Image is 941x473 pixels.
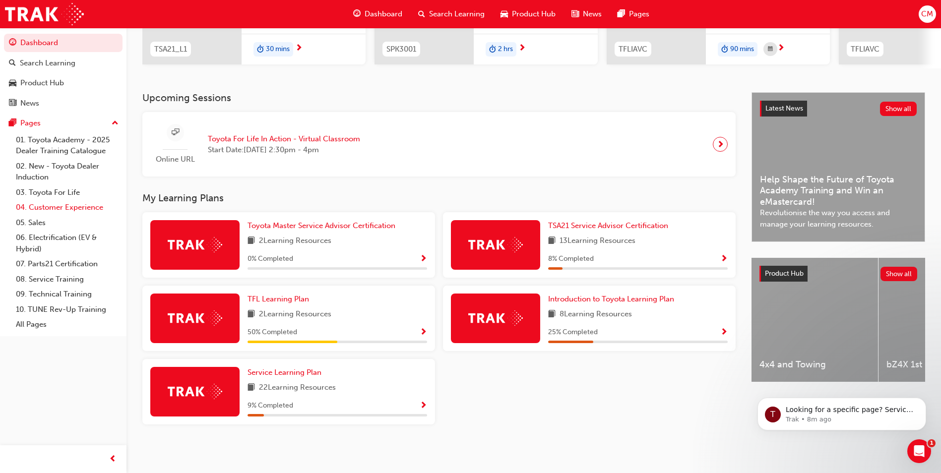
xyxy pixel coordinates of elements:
span: TFL Learning Plan [248,295,309,303]
a: 02. New - Toyota Dealer Induction [12,159,123,185]
span: 50 % Completed [248,327,297,338]
a: Introduction to Toyota Learning Plan [548,294,678,305]
span: guage-icon [353,8,361,20]
span: duration-icon [489,43,496,56]
span: news-icon [9,99,16,108]
a: All Pages [12,317,123,332]
span: Latest News [765,104,803,113]
div: Product Hub [20,77,64,89]
span: calendar-icon [768,43,773,56]
span: Show Progress [420,328,427,337]
a: 10. TUNE Rev-Up Training [12,302,123,317]
span: next-icon [518,44,526,53]
a: Product HubShow all [759,266,917,282]
h3: Upcoming Sessions [142,92,736,104]
a: 08. Service Training [12,272,123,287]
h3: My Learning Plans [142,192,736,204]
a: 03. Toyota For Life [12,185,123,200]
a: Latest NewsShow all [760,101,917,117]
span: 0 % Completed [248,253,293,265]
span: Show Progress [420,255,427,264]
a: guage-iconDashboard [345,4,410,24]
a: Toyota Master Service Advisor Certification [248,220,399,232]
span: 1 [928,439,936,447]
a: 04. Customer Experience [12,200,123,215]
span: Help Shape the Future of Toyota Academy Training and Win an eMastercard! [760,174,917,208]
span: 13 Learning Resources [560,235,635,247]
span: TFLIAVC [851,44,879,55]
button: Show Progress [720,326,728,339]
span: Show Progress [720,255,728,264]
span: Pages [629,8,649,20]
a: Service Learning Plan [248,367,325,378]
button: DashboardSearch LearningProduct HubNews [4,32,123,114]
span: pages-icon [618,8,625,20]
span: Service Learning Plan [248,368,321,377]
a: Online URLToyota For Life In Action - Virtual ClassroomStart Date:[DATE] 2:30pm - 4pm [150,120,728,169]
span: duration-icon [257,43,264,56]
a: Trak [5,3,84,25]
button: Show all [880,267,918,281]
img: Trak [168,310,222,326]
a: Latest NewsShow allHelp Shape the Future of Toyota Academy Training and Win an eMastercard!Revolu... [752,92,925,242]
img: Trak [468,237,523,252]
a: TFL Learning Plan [248,294,313,305]
iframe: Intercom live chat [907,439,931,463]
button: Show Progress [420,400,427,412]
span: book-icon [548,308,556,321]
span: 2 hrs [498,44,513,55]
a: Dashboard [4,34,123,52]
span: TSA21_L1 [154,44,187,55]
span: next-icon [295,44,303,53]
span: 30 mins [266,44,290,55]
a: TSA21 Service Advisor Certification [548,220,672,232]
span: book-icon [548,235,556,247]
button: Show all [880,102,917,116]
button: Pages [4,114,123,132]
a: 06. Electrification (EV & Hybrid) [12,230,123,256]
span: 8 % Completed [548,253,594,265]
span: car-icon [9,79,16,88]
button: Show Progress [420,253,427,265]
a: Product Hub [4,74,123,92]
span: TSA21 Service Advisor Certification [548,221,668,230]
span: 9 % Completed [248,400,293,412]
a: 4x4 and Towing [752,258,878,382]
span: News [583,8,602,20]
span: next-icon [717,137,724,151]
a: car-iconProduct Hub [493,4,564,24]
a: pages-iconPages [610,4,657,24]
span: TFLIAVC [619,44,647,55]
span: 90 mins [730,44,754,55]
span: 2 Learning Resources [259,235,331,247]
span: Revolutionise the way you access and manage your learning resources. [760,207,917,230]
span: 25 % Completed [548,327,598,338]
a: 05. Sales [12,215,123,231]
img: Trak [168,384,222,399]
a: search-iconSearch Learning [410,4,493,24]
span: 22 Learning Resources [259,382,336,394]
span: 4x4 and Towing [759,359,870,370]
div: News [20,98,39,109]
button: Show Progress [720,253,728,265]
span: search-icon [418,8,425,20]
span: Show Progress [720,328,728,337]
a: Search Learning [4,54,123,72]
span: 2 Learning Resources [259,308,331,321]
span: Toyota For Life In Action - Virtual Classroom [208,133,360,145]
span: next-icon [777,44,785,53]
span: news-icon [571,8,579,20]
a: 01. Toyota Academy - 2025 Dealer Training Catalogue [12,132,123,159]
span: up-icon [112,117,119,130]
span: Start Date: [DATE] 2:30pm - 4pm [208,144,360,156]
img: Trak [468,310,523,326]
span: SPK3001 [386,44,416,55]
span: search-icon [9,59,16,68]
span: Introduction to Toyota Learning Plan [548,295,674,303]
span: Dashboard [365,8,402,20]
span: Product Hub [512,8,556,20]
